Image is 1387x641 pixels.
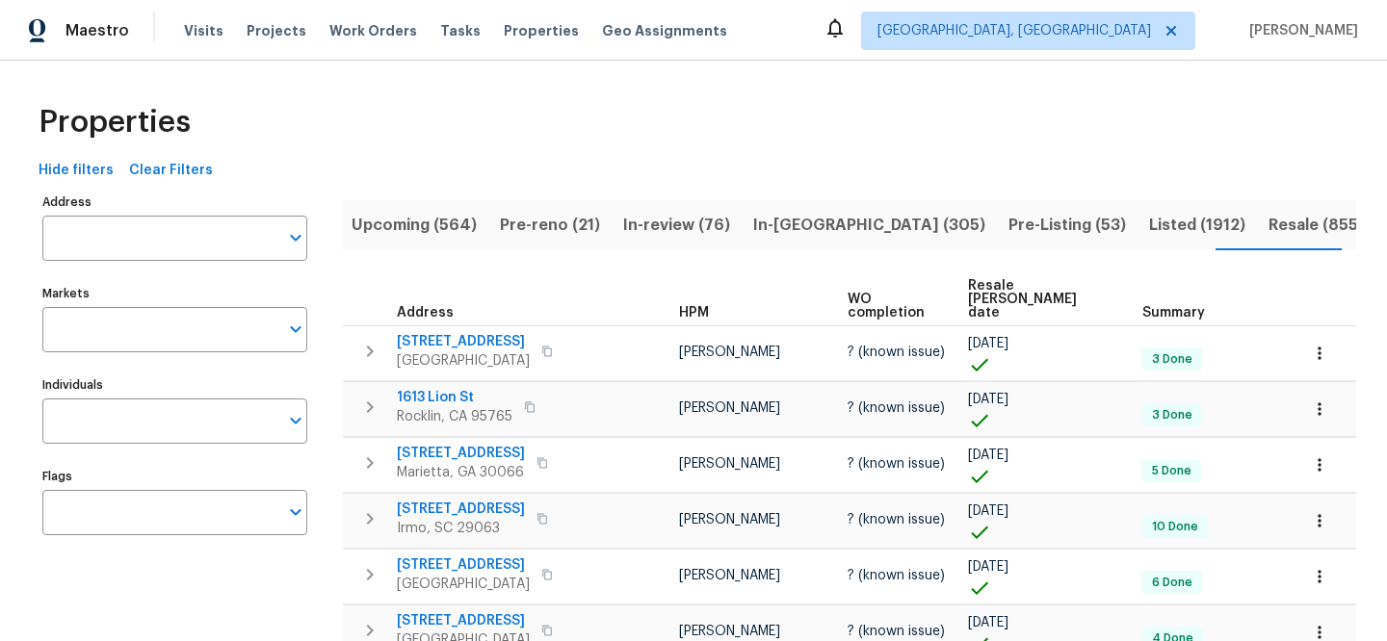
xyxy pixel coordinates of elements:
[31,153,121,189] button: Hide filters
[282,316,309,343] button: Open
[397,575,530,594] span: [GEOGRAPHIC_DATA]
[397,463,525,482] span: Marietta, GA 30066
[65,21,129,40] span: Maestro
[848,293,935,320] span: WO completion
[1242,21,1358,40] span: [PERSON_NAME]
[679,569,780,582] span: [PERSON_NAME]
[1269,212,1364,239] span: Resale (855)
[848,457,945,471] span: ? (known issue)
[121,153,221,189] button: Clear Filters
[500,212,600,239] span: Pre-reno (21)
[1008,212,1126,239] span: Pre-Listing (53)
[968,279,1110,320] span: Resale [PERSON_NAME] date
[397,519,525,538] span: Irmo, SC 29063
[397,555,530,575] span: [STREET_ADDRESS]
[1144,463,1199,479] span: 5 Done
[753,212,985,239] span: In-[GEOGRAPHIC_DATA] (305)
[184,21,223,40] span: Visits
[968,337,1008,350] span: [DATE]
[397,500,525,519] span: [STREET_ADDRESS]
[397,306,454,320] span: Address
[679,346,780,359] span: [PERSON_NAME]
[1149,212,1245,239] span: Listed (1912)
[968,504,1008,518] span: [DATE]
[1144,351,1200,368] span: 3 Done
[1142,306,1205,320] span: Summary
[968,393,1008,406] span: [DATE]
[42,196,307,208] label: Address
[397,444,525,463] span: [STREET_ADDRESS]
[1144,519,1206,535] span: 10 Done
[848,625,945,638] span: ? (known issue)
[968,616,1008,629] span: [DATE]
[397,332,530,351] span: [STREET_ADDRESS]
[397,388,512,407] span: 1613 Lion St
[848,513,945,526] span: ? (known issue)
[504,21,579,40] span: Properties
[247,21,306,40] span: Projects
[679,401,780,415] span: [PERSON_NAME]
[848,401,945,415] span: ? (known issue)
[848,569,945,582] span: ? (known issue)
[679,457,780,471] span: [PERSON_NAME]
[282,224,309,251] button: Open
[679,306,709,320] span: HPM
[352,212,477,239] span: Upcoming (564)
[39,113,191,132] span: Properties
[39,159,114,183] span: Hide filters
[602,21,727,40] span: Geo Assignments
[42,288,307,299] label: Markets
[440,24,481,38] span: Tasks
[397,351,530,371] span: [GEOGRAPHIC_DATA]
[623,212,730,239] span: In-review (76)
[1144,575,1200,591] span: 6 Done
[329,21,417,40] span: Work Orders
[877,21,1151,40] span: [GEOGRAPHIC_DATA], [GEOGRAPHIC_DATA]
[848,346,945,359] span: ? (known issue)
[42,471,307,482] label: Flags
[42,379,307,391] label: Individuals
[129,159,213,183] span: Clear Filters
[282,407,309,434] button: Open
[1144,407,1200,423] span: 3 Done
[968,449,1008,462] span: [DATE]
[282,499,309,526] button: Open
[679,513,780,526] span: [PERSON_NAME]
[968,560,1008,574] span: [DATE]
[397,407,512,426] span: Rocklin, CA 95765
[679,625,780,638] span: [PERSON_NAME]
[397,611,530,630] span: [STREET_ADDRESS]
